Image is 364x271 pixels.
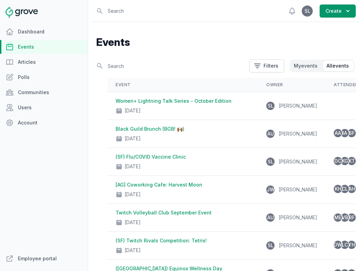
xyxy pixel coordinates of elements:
[116,238,207,243] a: (SF) Twitch Rivals Competition: Tetris!
[342,215,348,220] span: VB
[342,159,348,163] span: KG
[116,182,202,188] a: [AG] Coworking Cafe: Harvest Moon
[335,131,341,135] span: AA
[96,60,245,72] input: Search
[323,60,354,71] button: Allevents
[349,131,355,135] span: SF
[355,215,362,220] span: AU
[279,103,317,109] span: [PERSON_NAME]
[302,6,313,17] button: SL
[125,107,141,114] div: [DATE]
[342,242,348,247] span: LC
[342,187,348,191] span: CL
[326,62,349,69] span: All events
[267,131,274,136] span: AU
[267,187,275,192] span: JW
[125,191,141,198] div: [DATE]
[334,215,342,220] span: ME
[279,214,317,220] span: [PERSON_NAME]
[320,4,356,18] button: Create
[125,219,141,226] div: [DATE]
[268,159,274,164] span: SL
[335,187,341,191] span: KH
[355,159,362,163] span: CL
[279,187,317,192] span: [PERSON_NAME]
[116,210,212,215] a: Twitch Volleyball Club September Event
[355,187,362,191] span: SC
[268,103,274,108] span: SL
[116,154,186,160] a: (SF) Flu/COVID Vaccine Clinic
[249,59,284,72] button: Filters
[116,126,184,132] a: Black Guild Brunch (BGB! 🙌🏾)
[343,131,347,135] span: IA
[96,36,356,48] h1: Events
[334,159,341,163] span: DC
[304,9,310,13] span: SL
[279,159,317,164] span: [PERSON_NAME]
[348,242,355,247] span: YH
[290,60,322,71] button: Myevents
[125,135,141,142] div: [DATE]
[334,242,342,247] span: DW
[349,187,355,191] span: AH
[125,163,141,170] div: [DATE]
[279,131,317,137] span: [PERSON_NAME]
[107,78,258,92] th: Event
[349,159,355,163] span: KT
[267,215,274,220] span: AU
[349,215,355,220] span: RF
[6,7,38,18] img: Grove
[125,247,141,254] div: [DATE]
[258,78,325,92] th: Owner
[294,62,318,69] span: My events
[268,243,274,248] span: SL
[279,242,317,248] span: [PERSON_NAME]
[116,98,232,104] a: Women+ Lightning Talk Series - October Edition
